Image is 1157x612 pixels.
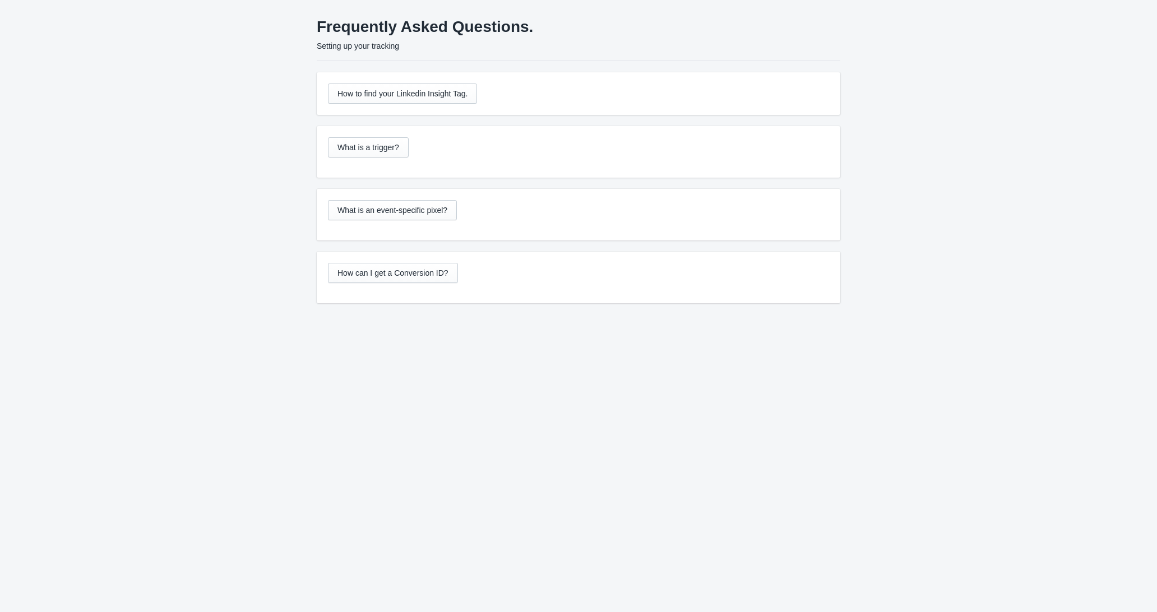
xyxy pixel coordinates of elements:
button: What is an event-specific pixel? [328,200,457,220]
button: How can I get a Conversion ID? [328,263,458,283]
button: What is a trigger? [328,137,409,157]
span: How can I get a Conversion ID? [337,268,448,277]
span: What is an event-specific pixel? [337,206,447,215]
p: Setting up your tracking [317,40,829,52]
span: What is a trigger? [337,143,399,152]
button: How to find your Linkedin Insight Tag. [328,84,477,104]
span: How to find your Linkedin Insight Tag. [337,89,468,98]
h1: Frequently Asked Questions. [317,18,829,36]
